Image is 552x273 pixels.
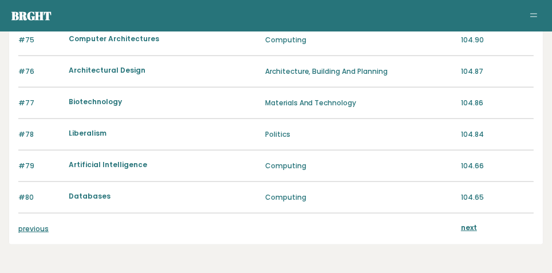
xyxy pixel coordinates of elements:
[527,9,541,23] button: Toggle navigation
[461,98,534,108] p: 104.86
[461,66,534,77] p: 104.87
[18,66,62,77] p: #76
[11,8,52,23] a: Brght
[461,161,534,171] p: 104.66
[18,192,62,203] p: #80
[18,98,62,108] p: #77
[69,128,107,138] a: Liberalism
[461,35,534,45] p: 104.90
[265,192,454,203] p: Computing
[265,98,454,108] p: Materials And Technology
[18,35,62,45] p: #75
[69,160,147,169] a: Artificial Intelligence
[265,66,454,77] p: Architecture, Building And Planning
[461,223,477,232] a: next
[69,97,122,106] a: Biotechnology
[461,192,534,203] p: 104.65
[18,224,49,234] a: previous
[18,161,62,171] p: #79
[69,65,145,75] a: Architectural Design
[265,35,454,45] p: Computing
[265,129,454,140] p: Politics
[69,34,159,43] a: Computer Architectures
[69,191,111,201] a: Databases
[18,129,62,140] p: #78
[461,129,534,140] p: 104.84
[265,161,454,171] p: Computing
